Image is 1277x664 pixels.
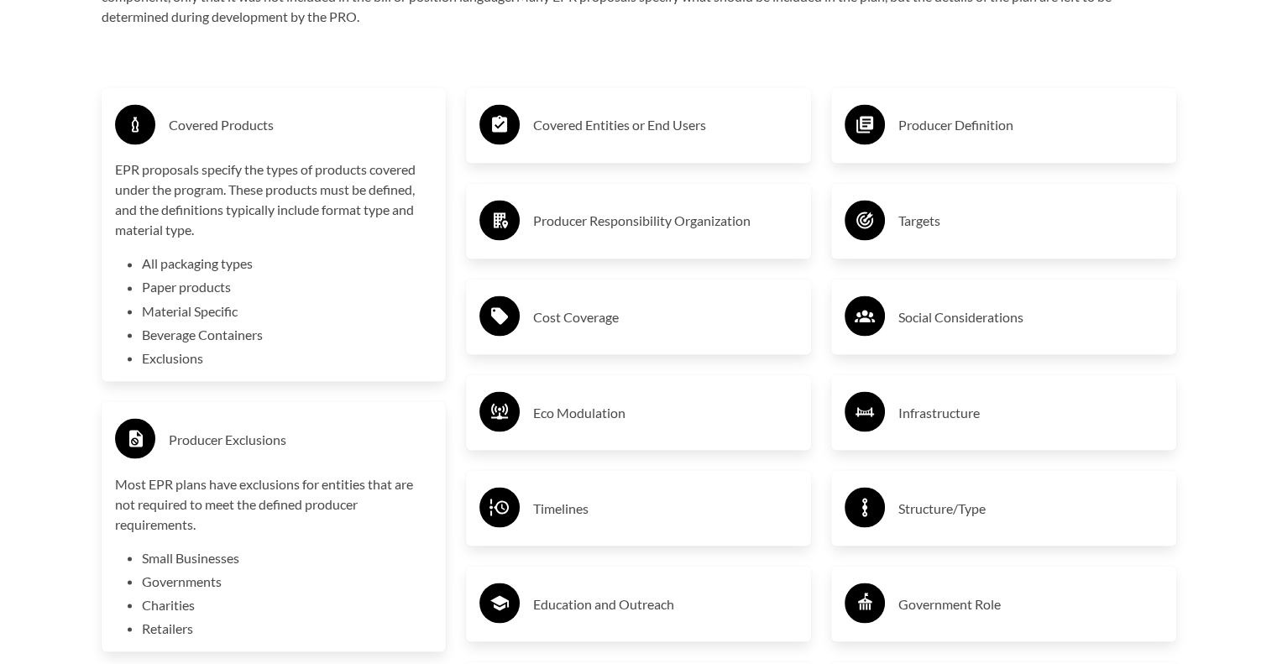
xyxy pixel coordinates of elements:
p: Most EPR plans have exclusions for entities that are not required to meet the defined producer re... [115,473,433,534]
h3: Eco Modulation [533,399,798,426]
h3: Social Considerations [898,303,1163,330]
h3: Covered Products [169,112,433,139]
li: Exclusions [142,348,433,368]
li: Beverage Containers [142,324,433,344]
li: Material Specific [142,301,433,321]
li: Small Businesses [142,547,433,567]
h3: Structure/Type [898,494,1163,521]
li: Governments [142,571,433,591]
h3: Infrastructure [898,399,1163,426]
h3: Timelines [533,494,798,521]
h3: Producer Responsibility Organization [533,207,798,234]
h3: Producer Exclusions [169,426,433,452]
li: Paper products [142,277,433,297]
h3: Cost Coverage [533,303,798,330]
p: EPR proposals specify the types of products covered under the program. These products must be def... [115,159,433,240]
li: Retailers [142,618,433,638]
h3: Targets [898,207,1163,234]
h3: Education and Outreach [533,590,798,617]
li: Charities [142,594,433,614]
h3: Producer Definition [898,112,1163,139]
h3: Covered Entities or End Users [533,112,798,139]
li: All packaging types [142,254,433,274]
h3: Government Role [898,590,1163,617]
